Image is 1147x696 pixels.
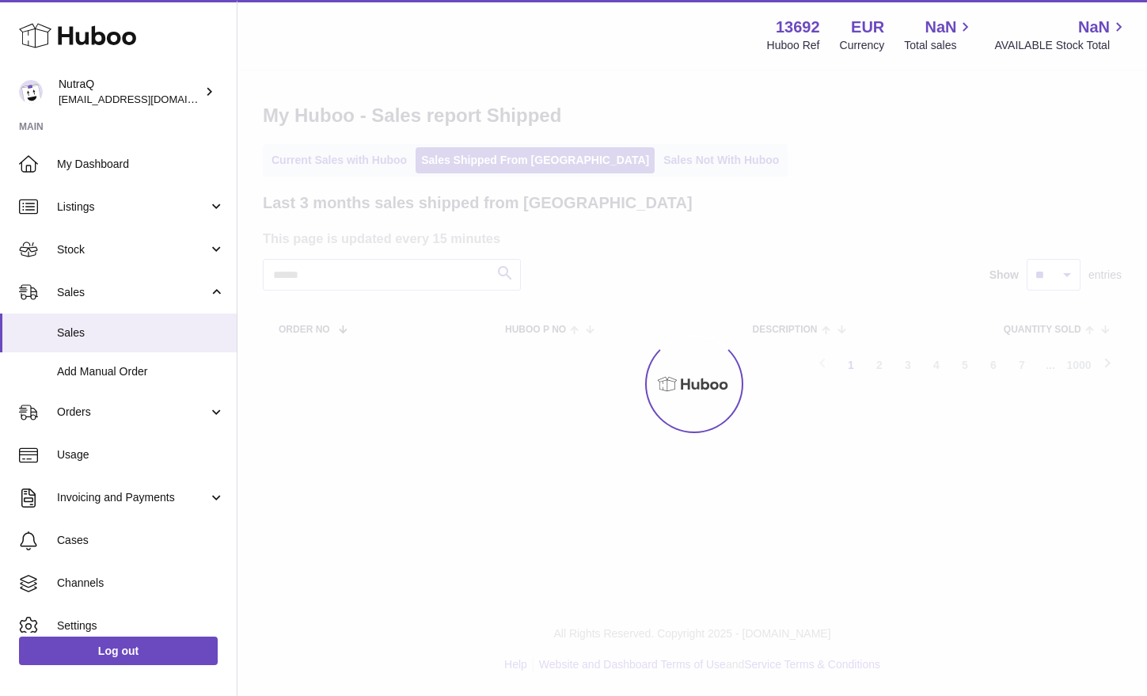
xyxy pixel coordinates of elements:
[994,38,1128,53] span: AVAILABLE Stock Total
[57,405,208,420] span: Orders
[925,17,956,38] span: NaN
[57,533,225,548] span: Cases
[57,618,225,633] span: Settings
[57,242,208,257] span: Stock
[851,17,884,38] strong: EUR
[776,17,820,38] strong: 13692
[57,490,208,505] span: Invoicing and Payments
[57,285,208,300] span: Sales
[994,17,1128,53] a: NaN AVAILABLE Stock Total
[57,364,225,379] span: Add Manual Order
[19,637,218,665] a: Log out
[767,38,820,53] div: Huboo Ref
[59,77,201,107] div: NutraQ
[904,38,974,53] span: Total sales
[1078,17,1110,38] span: NaN
[57,447,225,462] span: Usage
[57,576,225,591] span: Channels
[19,80,43,104] img: log@nutraq.com
[57,325,225,340] span: Sales
[57,200,208,215] span: Listings
[904,17,974,53] a: NaN Total sales
[840,38,885,53] div: Currency
[57,157,225,172] span: My Dashboard
[59,93,233,105] span: [EMAIL_ADDRESS][DOMAIN_NAME]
